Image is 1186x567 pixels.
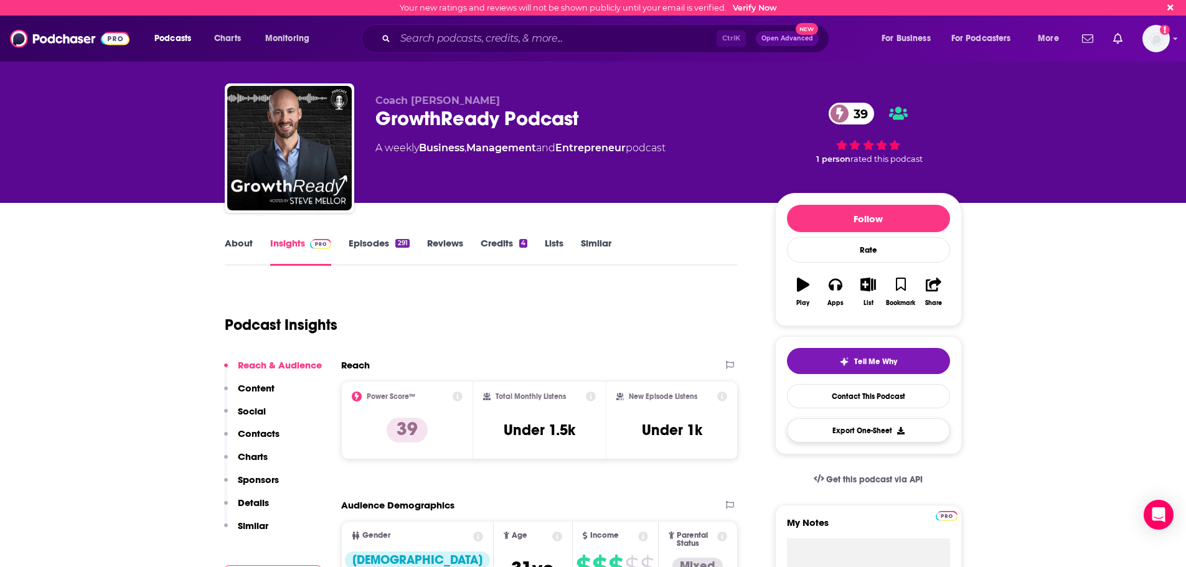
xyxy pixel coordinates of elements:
[1160,25,1170,35] svg: Email not verified
[224,474,279,497] button: Sponsors
[270,237,332,266] a: InsightsPodchaser Pro
[581,237,611,266] a: Similar
[1144,500,1174,530] div: Open Intercom Messenger
[310,239,332,249] img: Podchaser Pro
[341,359,370,371] h2: Reach
[819,269,852,314] button: Apps
[146,29,207,49] button: open menu
[886,299,915,307] div: Bookmark
[362,532,390,540] span: Gender
[756,31,819,46] button: Open AdvancedNew
[206,29,248,49] a: Charts
[373,24,841,53] div: Search podcasts, credits, & more...
[917,269,949,314] button: Share
[225,316,337,334] h1: Podcast Insights
[395,239,409,248] div: 291
[787,348,950,374] button: tell me why sparkleTell Me Why
[1029,29,1075,49] button: open menu
[256,29,326,49] button: open menu
[1142,25,1170,52] img: User Profile
[238,405,266,417] p: Social
[839,357,849,367] img: tell me why sparkle
[1038,30,1059,47] span: More
[733,3,777,12] a: Verify Now
[873,29,946,49] button: open menu
[367,392,415,401] h2: Power Score™
[787,418,950,443] button: Export One-Sheet
[238,428,280,439] p: Contacts
[854,357,897,367] span: Tell Me Why
[1077,28,1098,49] a: Show notifications dropdown
[265,30,309,47] span: Monitoring
[224,497,269,520] button: Details
[238,520,268,532] p: Similar
[936,511,958,521] img: Podchaser Pro
[419,142,464,154] a: Business
[496,392,566,401] h2: Total Monthly Listens
[464,142,466,154] span: ,
[481,237,527,266] a: Credits4
[827,299,844,307] div: Apps
[775,95,962,172] div: 39 1 personrated this podcast
[512,532,527,540] span: Age
[826,474,923,485] span: Get this podcast via API
[1142,25,1170,52] span: Logged in as ahusic2015
[787,205,950,232] button: Follow
[841,103,874,124] span: 39
[238,474,279,485] p: Sponsors
[400,3,777,12] div: Your new ratings and reviews will not be shown publicly until your email is verified.
[787,269,819,314] button: Play
[395,29,717,49] input: Search podcasts, credits, & more...
[796,23,818,35] span: New
[1108,28,1127,49] a: Show notifications dropdown
[224,520,268,543] button: Similar
[466,142,536,154] a: Management
[1142,25,1170,52] button: Show profile menu
[816,154,850,164] span: 1 person
[829,103,874,124] a: 39
[796,299,809,307] div: Play
[224,428,280,451] button: Contacts
[341,499,454,511] h2: Audience Demographics
[238,497,269,508] p: Details
[224,451,268,474] button: Charts
[427,237,463,266] a: Reviews
[238,451,268,462] p: Charts
[882,30,931,47] span: For Business
[224,405,266,428] button: Social
[787,237,950,263] div: Rate
[885,269,917,314] button: Bookmark
[375,95,500,106] span: Coach [PERSON_NAME]
[852,269,884,314] button: List
[677,532,715,548] span: Parental Status
[804,464,933,495] a: Get this podcast via API
[375,141,666,156] div: A weekly podcast
[864,299,873,307] div: List
[238,359,322,371] p: Reach & Audience
[787,517,950,538] label: My Notes
[761,35,813,42] span: Open Advanced
[227,86,352,210] img: GrowthReady Podcast
[629,392,697,401] h2: New Episode Listens
[387,418,428,443] p: 39
[519,239,527,248] div: 4
[10,27,129,50] img: Podchaser - Follow, Share and Rate Podcasts
[850,154,923,164] span: rated this podcast
[951,30,1011,47] span: For Podcasters
[787,384,950,408] a: Contact This Podcast
[349,237,409,266] a: Episodes291
[238,382,275,394] p: Content
[214,30,241,47] span: Charts
[504,421,575,439] h3: Under 1.5k
[545,237,563,266] a: Lists
[717,30,746,47] span: Ctrl K
[536,142,555,154] span: and
[925,299,942,307] div: Share
[642,421,702,439] h3: Under 1k
[555,142,626,154] a: Entrepreneur
[224,359,322,382] button: Reach & Audience
[936,509,958,521] a: Pro website
[154,30,191,47] span: Podcasts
